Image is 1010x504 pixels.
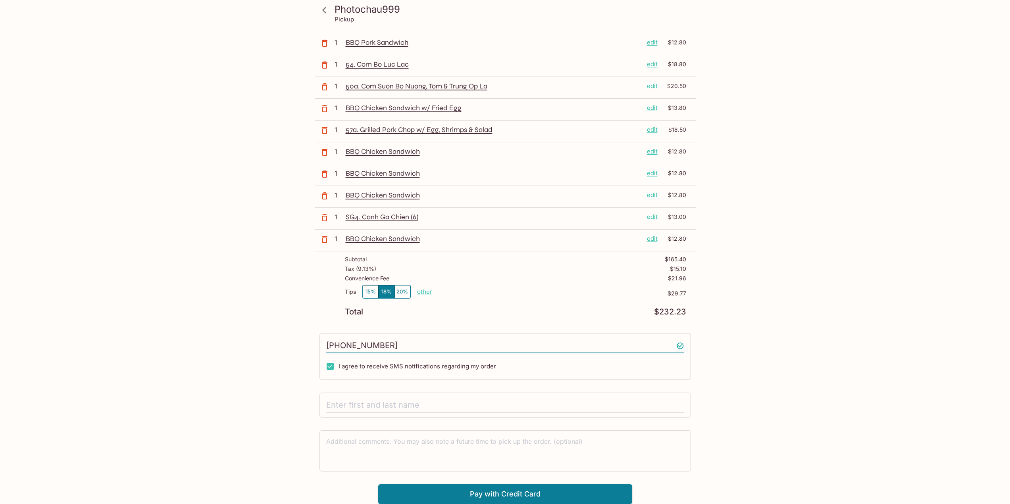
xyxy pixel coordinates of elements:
[335,3,689,15] h3: Photochau999
[378,484,632,504] button: Pay with Credit Card
[345,308,363,316] p: Total
[662,38,686,47] p: $12.80
[345,266,376,272] p: Tax ( 9.13% )
[335,147,342,156] p: 1
[662,125,686,134] p: $18.50
[335,169,342,178] p: 1
[668,275,686,282] p: $21.96
[346,147,641,156] p: BBQ Chicken Sandwich
[326,338,684,353] input: Enter phone number
[363,285,379,298] button: 15%
[417,288,432,295] button: other
[345,289,356,295] p: Tips
[346,103,641,112] p: BBQ Chicken Sandwich w/ Fried Egg
[346,191,641,199] p: BBQ Chicken Sandwich
[335,103,342,112] p: 1
[647,169,658,178] p: edit
[335,38,342,47] p: 1
[346,234,641,243] p: BBQ Chicken Sandwich
[647,191,658,199] p: edit
[335,191,342,199] p: 1
[346,125,641,134] p: 57a. Grilled Pork Chop w/ Egg, Shrimps & Salad
[665,256,686,263] p: $165.40
[670,266,686,272] p: $15.10
[345,275,389,282] p: Convenience Fee
[662,169,686,178] p: $12.80
[346,213,641,221] p: SG4. Canh Ga Chien (6)
[346,82,641,90] p: 50a. Com Suon Bo Nuong, Tom & Trung Op La
[346,60,641,69] p: 54. Com Bo Luc Lac
[346,169,641,178] p: BBQ Chicken Sandwich
[662,147,686,156] p: $12.80
[432,290,686,297] p: $29.77
[379,285,394,298] button: 18%
[335,234,342,243] p: 1
[326,398,684,413] input: Enter first and last name
[345,256,367,263] p: Subtotal
[647,213,658,221] p: edit
[647,125,658,134] p: edit
[662,60,686,69] p: $18.80
[647,60,658,69] p: edit
[339,362,496,370] span: I agree to receive SMS notifications regarding my order
[335,82,342,90] p: 1
[647,234,658,243] p: edit
[647,38,658,47] p: edit
[647,147,658,156] p: edit
[662,213,686,221] p: $13.00
[647,103,658,112] p: edit
[662,82,686,90] p: $20.50
[335,60,342,69] p: 1
[647,82,658,90] p: edit
[335,15,354,23] p: Pickup
[662,103,686,112] p: $13.80
[654,308,686,316] p: $232.23
[346,38,641,47] p: BBQ Pork Sandwich
[662,191,686,199] p: $12.80
[335,125,342,134] p: 1
[394,285,410,298] button: 20%
[662,234,686,243] p: $12.80
[335,213,342,221] p: 1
